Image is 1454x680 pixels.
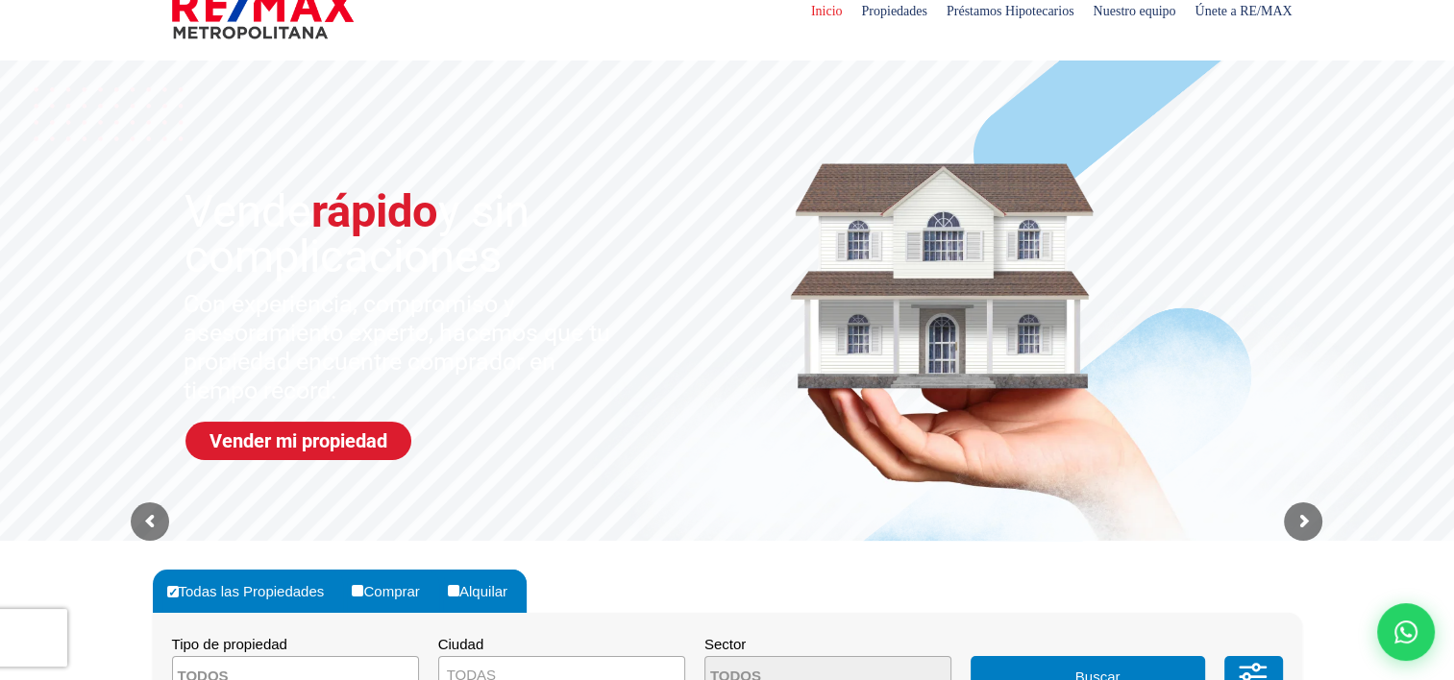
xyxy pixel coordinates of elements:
[438,636,484,652] span: Ciudad
[167,586,179,597] input: Todas las Propiedades
[184,290,625,405] sr7-txt: Con experiencia, compromiso y asesoramiento experto, hacemos que tu propiedad encuentre comprador...
[185,188,663,279] sr7-txt: Vende y sin complicaciones
[352,585,363,596] input: Comprar
[311,184,438,237] span: rápido
[704,636,746,652] span: Sector
[162,570,344,613] label: Todas las Propiedades
[443,570,527,613] label: Alquilar
[448,585,459,596] input: Alquilar
[347,570,438,613] label: Comprar
[172,636,287,652] span: Tipo de propiedad
[185,422,411,460] a: Vender mi propiedad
